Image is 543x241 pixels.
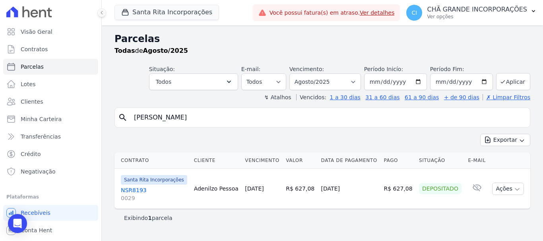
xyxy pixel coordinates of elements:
p: Ver opções [427,13,527,20]
a: Ver detalhes [360,10,395,16]
th: Data de Pagamento [318,152,381,169]
td: R$ 627,08 [381,169,416,209]
p: Exibindo parcela [124,214,173,222]
th: Contrato [114,152,191,169]
span: Contratos [21,45,48,53]
a: Negativação [3,164,98,179]
th: E-mail [465,152,489,169]
div: Depositado [419,183,462,194]
p: CHÃ GRANDE INCORPORAÇÕES [427,6,527,13]
a: 61 a 90 dias [405,94,439,100]
span: Todos [156,77,171,87]
td: R$ 627,08 [283,169,318,209]
a: ✗ Limpar Filtros [483,94,530,100]
span: Parcelas [21,63,44,71]
a: Visão Geral [3,24,98,40]
a: Clientes [3,94,98,110]
label: E-mail: [241,66,261,72]
label: Período Fim: [430,65,493,73]
span: Minha Carteira [21,115,62,123]
span: Transferências [21,133,61,141]
span: Crédito [21,150,41,158]
strong: Agosto/2025 [143,47,188,54]
span: Você possui fatura(s) em atraso. [270,9,395,17]
label: Situação: [149,66,175,72]
span: Negativação [21,168,56,175]
a: Conta Hent [3,222,98,238]
a: Lotes [3,76,98,92]
button: Aplicar [496,73,530,90]
span: Recebíveis [21,209,50,217]
i: search [118,113,128,122]
button: Todos [149,73,238,90]
input: Buscar por nome do lote ou do cliente [129,110,527,125]
div: Plataformas [6,192,95,202]
td: Adenilzo Pessoa [191,169,242,209]
th: Situação [416,152,465,169]
p: de [114,46,188,56]
span: Visão Geral [21,28,52,36]
a: Transferências [3,129,98,145]
th: Valor [283,152,318,169]
span: 0029 [121,194,188,202]
strong: Todas [114,47,135,54]
a: NSR81930029 [121,186,188,202]
a: Recebíveis [3,205,98,221]
button: Santa Rita Incorporações [114,5,219,20]
span: Santa Rita Incorporações [121,175,187,185]
label: Vencimento: [289,66,324,72]
b: 1 [148,215,152,221]
label: Vencidos: [296,94,326,100]
a: 1 a 30 dias [330,94,361,100]
button: Exportar [480,134,530,146]
a: + de 90 dias [444,94,479,100]
label: ↯ Atalhos [264,94,291,100]
th: Pago [381,152,416,169]
a: 31 a 60 dias [365,94,399,100]
a: Contratos [3,41,98,57]
th: Vencimento [242,152,283,169]
label: Período Inicío: [364,66,403,72]
span: Conta Hent [21,226,52,234]
button: CI CHÃ GRANDE INCORPORAÇÕES Ver opções [400,2,543,24]
a: [DATE] [245,185,264,192]
span: Clientes [21,98,43,106]
h2: Parcelas [114,32,530,46]
a: Minha Carteira [3,111,98,127]
span: CI [412,10,417,15]
button: Ações [492,183,524,195]
th: Cliente [191,152,242,169]
a: Parcelas [3,59,98,75]
a: Crédito [3,146,98,162]
span: Lotes [21,80,36,88]
td: [DATE] [318,169,381,209]
div: Open Intercom Messenger [8,214,27,233]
